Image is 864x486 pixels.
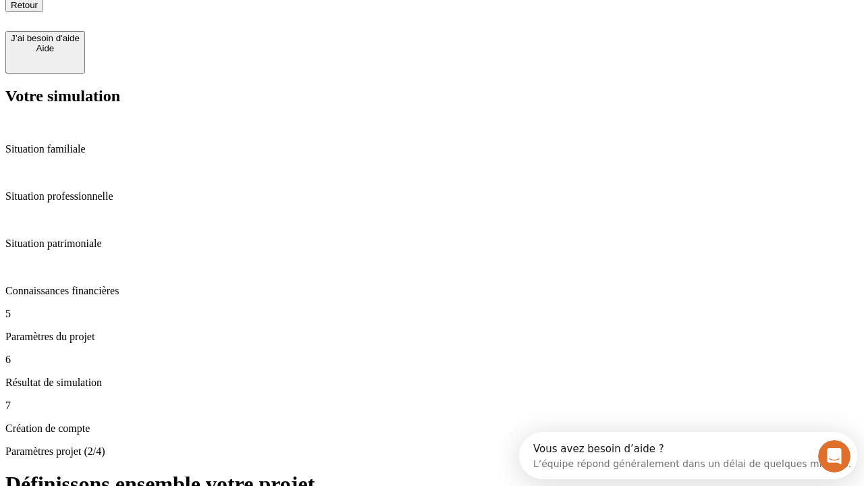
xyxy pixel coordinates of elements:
p: 5 [5,308,859,320]
p: Situation familiale [5,143,859,155]
p: Création de compte [5,423,859,435]
div: L’équipe répond généralement dans un délai de quelques minutes. [14,22,332,36]
button: J’ai besoin d'aideAide [5,31,85,74]
p: 6 [5,354,859,366]
iframe: Intercom live chat [818,440,850,473]
h2: Votre simulation [5,87,859,105]
p: Résultat de simulation [5,377,859,389]
p: Connaissances financières [5,285,859,297]
p: 7 [5,400,859,412]
p: Paramètres projet (2/4) [5,446,859,458]
p: Situation patrimoniale [5,238,859,250]
div: J’ai besoin d'aide [11,33,80,43]
div: Ouvrir le Messenger Intercom [5,5,372,43]
iframe: Intercom live chat discovery launcher [519,432,857,479]
p: Situation professionnelle [5,190,859,202]
div: Aide [11,43,80,53]
div: Vous avez besoin d’aide ? [14,11,332,22]
p: Paramètres du projet [5,331,859,343]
